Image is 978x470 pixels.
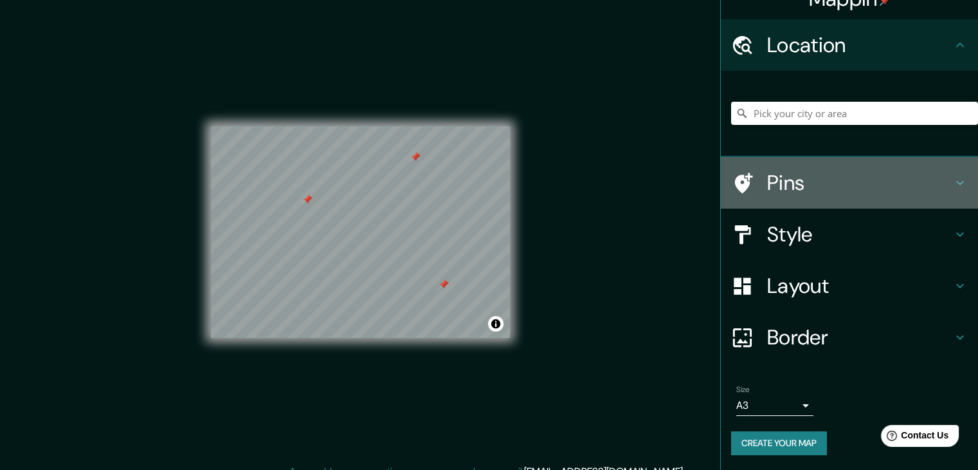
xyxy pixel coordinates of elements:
[767,324,952,350] h4: Border
[767,170,952,196] h4: Pins
[767,32,952,58] h4: Location
[721,209,978,260] div: Style
[721,157,978,209] div: Pins
[767,273,952,299] h4: Layout
[736,395,813,416] div: A3
[864,420,964,456] iframe: Help widget launcher
[721,19,978,71] div: Location
[721,260,978,312] div: Layout
[731,431,827,455] button: Create your map
[488,316,503,332] button: Toggle attribution
[211,126,510,338] canvas: Map
[736,384,750,395] label: Size
[721,312,978,363] div: Border
[767,221,952,247] h4: Style
[731,102,978,125] input: Pick your city or area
